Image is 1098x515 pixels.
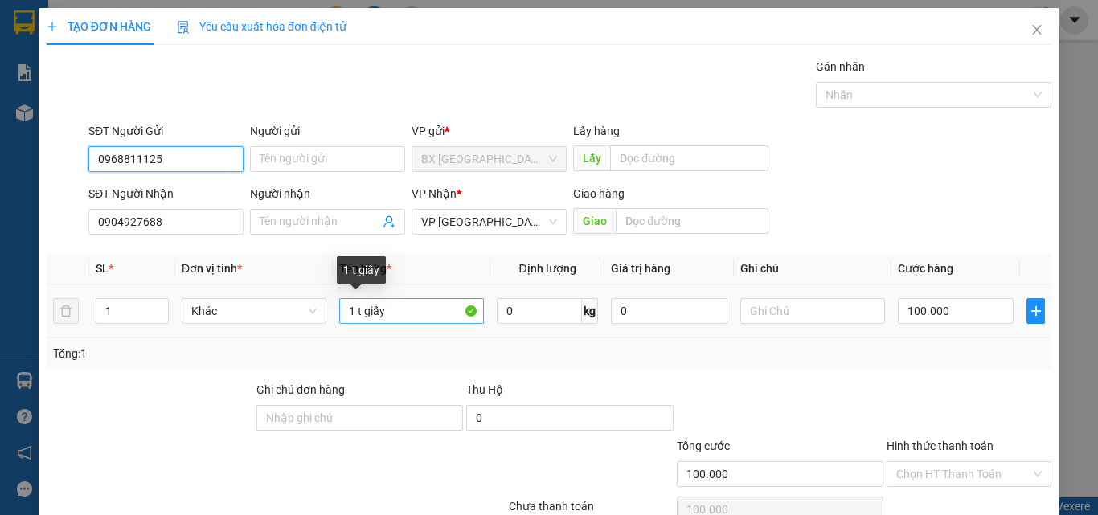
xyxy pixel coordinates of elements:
span: kg [582,298,598,324]
input: Ghi Chú [740,298,885,324]
span: 0944514656 [6,108,79,123]
div: Người nhận [250,185,405,202]
span: 0941 78 2525 [57,56,224,87]
span: TẠO ĐƠN HÀNG [47,20,151,33]
input: VD: Bàn, Ghế [339,298,484,324]
div: VP gửi [412,122,567,140]
button: delete [53,298,79,324]
input: 0 [611,298,727,324]
div: 1 t giấy [337,256,386,284]
span: Giá trị hàng [611,262,670,275]
span: Gửi: [6,92,30,108]
span: BX Quảng Ngãi [421,147,557,171]
button: plus [1026,298,1045,324]
span: Thu Hộ [466,383,503,396]
img: logo [6,12,55,84]
input: Dọc đường [616,208,768,234]
span: plus [1027,305,1044,317]
span: close [1030,23,1043,36]
span: Định lượng [518,262,576,275]
div: Người gửi [250,122,405,140]
input: Ghi chú đơn hàng [256,405,463,431]
span: Lấy hàng [573,125,620,137]
span: Đơn vị tính [182,262,242,275]
span: Lấy [573,145,610,171]
img: icon [177,21,190,34]
span: Giao [573,208,616,234]
label: Ghi chú đơn hàng [256,383,345,396]
input: Dọc đường [610,145,768,171]
span: BX Quảng Ngãi ĐT: [57,56,224,87]
div: SĐT Người Gửi [88,122,244,140]
span: Tên hàng [339,262,391,275]
span: SL [96,262,109,275]
span: Cước hàng [898,262,953,275]
strong: CÔNG TY CP BÌNH TÂM [57,9,218,54]
span: Khác [191,299,317,323]
th: Ghi chú [734,253,891,284]
label: Hình thức thanh toán [887,439,994,452]
span: user-add [383,215,395,228]
label: Gán nhãn [816,60,865,73]
span: Yêu cầu xuất hóa đơn điện tử [177,20,346,33]
div: Tổng: 1 [53,345,425,362]
span: VP Nhận [412,187,457,200]
button: Close [1014,8,1059,53]
span: plus [47,21,58,32]
span: Giao hàng [573,187,625,200]
span: VP Hà Nội [421,210,557,234]
div: SĐT Người Nhận [88,185,244,202]
span: BX [GEOGRAPHIC_DATA] - [30,92,180,108]
span: Tổng cước [677,439,730,452]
